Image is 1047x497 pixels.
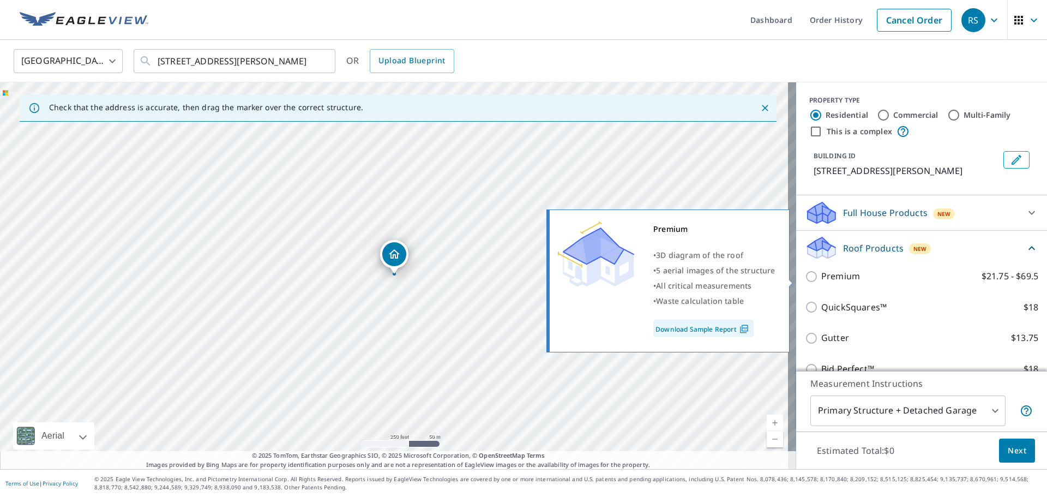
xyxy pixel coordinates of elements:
span: © 2025 TomTom, Earthstar Geographics SIO, © 2025 Microsoft Corporation, © [252,451,545,460]
div: Full House ProductsNew [805,200,1038,226]
p: Measurement Instructions [810,377,1033,390]
p: BUILDING ID [814,151,856,160]
a: Current Level 17, Zoom Out [767,431,783,447]
img: Pdf Icon [737,324,751,334]
span: Next [1008,444,1026,458]
p: Premium [821,270,860,283]
span: Your report will include the primary structure and a detached garage if one exists. [1020,404,1033,417]
label: Commercial [893,110,938,121]
p: Gutter [821,331,849,345]
div: OR [346,49,454,73]
label: This is a complex [827,126,892,137]
button: Next [999,439,1035,463]
div: Aerial [13,422,94,450]
p: | [5,480,78,487]
label: Residential [826,110,868,121]
p: Full House Products [843,206,928,219]
img: EV Logo [20,12,148,28]
span: All critical measurements [656,280,751,291]
div: • [653,278,775,294]
div: Aerial [38,422,68,450]
a: Upload Blueprint [370,49,454,73]
input: Search by address or latitude-longitude [158,46,313,76]
p: © 2025 Eagle View Technologies, Inc. and Pictometry International Corp. All Rights Reserved. Repo... [94,475,1042,492]
div: RS [961,8,985,32]
div: Premium [653,221,775,237]
p: Roof Products [843,242,904,255]
a: Download Sample Report [653,320,754,337]
p: [STREET_ADDRESS][PERSON_NAME] [814,164,999,177]
label: Multi-Family [964,110,1011,121]
div: PROPERTY TYPE [809,95,1034,105]
div: [GEOGRAPHIC_DATA] [14,46,123,76]
img: Premium [558,221,634,287]
p: $21.75 - $69.5 [982,270,1038,283]
div: Primary Structure + Detached Garage [810,396,1006,426]
div: • [653,263,775,278]
p: Check that the address is accurate, then drag the marker over the correct structure. [49,103,363,112]
span: Upload Blueprint [378,54,445,68]
a: OpenStreetMap [479,451,525,459]
span: New [937,209,951,218]
span: Waste calculation table [656,296,744,306]
p: $18 [1024,362,1038,376]
p: Estimated Total: $0 [808,439,903,463]
div: Roof ProductsNew [805,235,1038,261]
p: QuickSquares™ [821,301,887,314]
span: New [913,244,927,253]
p: $18 [1024,301,1038,314]
div: Dropped pin, building 1, Residential property, 3233 Venard Rd Downers Grove, IL 60515 [380,240,408,274]
div: • [653,248,775,263]
span: 5 aerial images of the structure [656,265,775,276]
div: • [653,294,775,309]
a: Current Level 17, Zoom In [767,415,783,431]
a: Terms of Use [5,480,39,487]
a: Privacy Policy [43,480,78,487]
button: Close [758,101,772,115]
button: Edit building 1 [1003,151,1030,169]
a: Terms [527,451,545,459]
span: 3D diagram of the roof [656,250,743,260]
a: Cancel Order [877,9,952,32]
p: Bid Perfect™ [821,362,874,376]
p: $13.75 [1011,331,1038,345]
